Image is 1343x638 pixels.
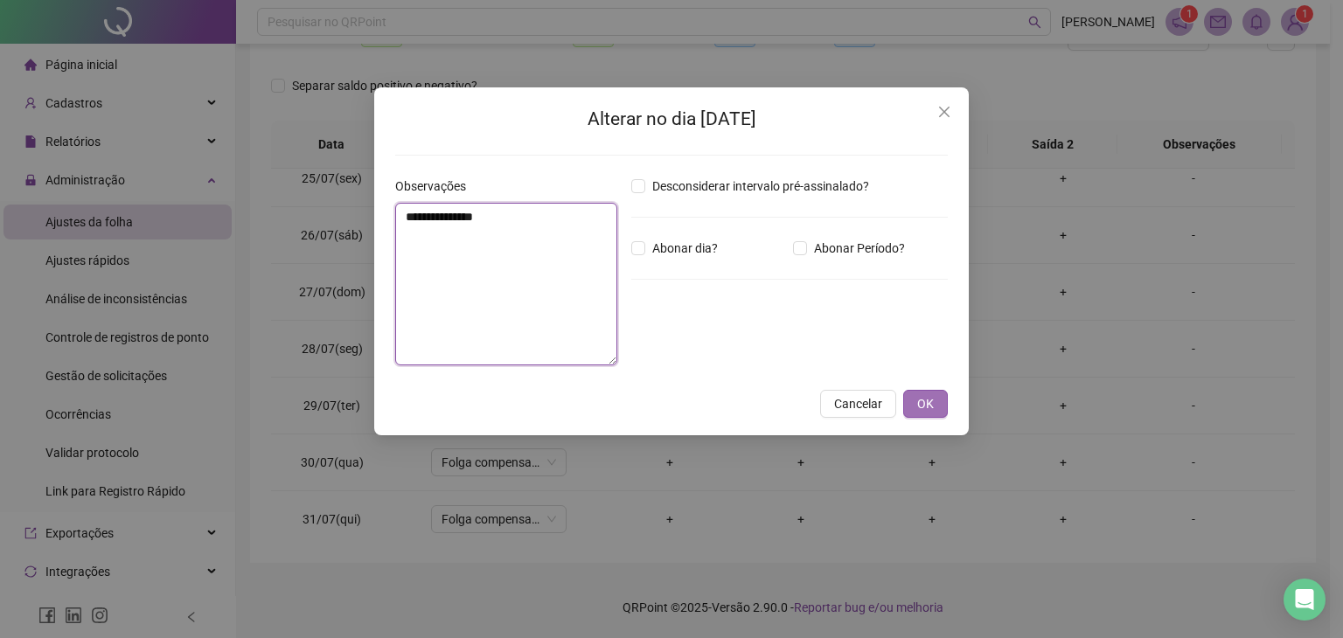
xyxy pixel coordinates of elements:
span: OK [917,394,934,413]
span: Desconsiderar intervalo pré-assinalado? [645,177,876,196]
button: OK [903,390,948,418]
span: Cancelar [834,394,882,413]
span: Abonar Período? [807,239,912,258]
h2: Alterar no dia [DATE] [395,105,948,134]
span: Abonar dia? [645,239,725,258]
span: close [937,105,951,119]
label: Observações [395,177,477,196]
button: Cancelar [820,390,896,418]
button: Close [930,98,958,126]
div: Open Intercom Messenger [1284,579,1326,621]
